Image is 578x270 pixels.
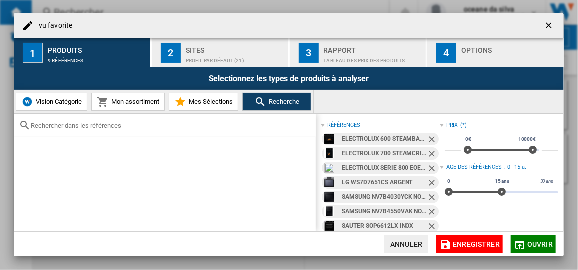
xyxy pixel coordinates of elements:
[48,53,146,63] div: 9 références
[342,176,426,189] div: LG WS7D7651CS ARGENT
[324,221,334,231] img: 7d41afbba42b37fd19ba170164faee35.jpg
[324,53,422,63] div: Tableau des prix des produits
[324,163,334,173] img: empty.gif
[493,177,511,185] span: 15 ans
[186,98,233,105] span: Mes Sélections
[427,163,439,175] ng-md-icon: Retirer
[290,38,427,67] button: 3 Rapport Tableau des prix des produits
[446,163,502,171] div: Age des références
[21,96,33,108] img: wiser-icon-blue.png
[324,42,422,53] div: Rapport
[14,38,151,67] button: 1 Produits 9 références
[436,235,503,253] button: Enregistrer
[427,221,439,233] ng-md-icon: Retirer
[48,42,146,53] div: Produits
[427,149,439,161] ng-md-icon: Retirer
[23,43,43,63] div: 1
[109,98,159,105] span: Mon assortiment
[186,53,284,63] div: Profil par défaut (21)
[242,93,311,111] button: Recherche
[16,93,87,111] button: Vision Catégorie
[169,93,238,111] button: Mes Sélections
[342,162,426,174] div: ELECTROLUX SERIE 800 EOE8P19WW INOX
[504,163,558,171] div: : 0 - 15 a.
[540,16,560,36] button: getI18NText('BUTTONS.CLOSE_DIALOG')
[342,220,426,232] div: SAUTER SOP6612LX INOX
[446,177,452,185] span: 0
[342,147,426,160] div: ELECTROLUX 700 STEAMCRISP EOC6P56H NOIR
[33,98,82,105] span: Vision Catégorie
[461,42,560,53] div: Options
[327,121,360,129] div: références
[324,177,334,187] img: 8806084889133_h_f_l_0
[324,134,334,144] img: 7333394042404_h_f_l_0
[266,98,299,105] span: Recherche
[453,240,500,248] span: Enregistrer
[464,135,473,143] span: 0€
[14,67,564,90] div: Selectionnez les types de produits à analyser
[152,38,289,67] button: 2 Sites Profil par défaut (21)
[427,178,439,190] ng-md-icon: Retirer
[517,135,537,143] span: 10000€
[31,122,311,129] input: Rechercher dans les références
[427,134,439,146] ng-md-icon: Retirer
[324,206,334,216] img: darty
[436,43,456,63] div: 4
[427,192,439,204] ng-md-icon: Retirer
[544,20,556,32] ng-md-icon: getI18NText('BUTTONS.CLOSE_DIALOG')
[342,133,426,145] div: ELECTROLUX 600 STEAMBAKE EOD6P67WH NOIR
[342,205,426,218] div: SAMSUNG NV7B4550VAK NOIR
[511,235,556,253] button: Ouvrir
[34,21,72,31] h4: vu favorite
[539,177,555,185] span: 30 ans
[427,38,564,67] button: 4 Options
[384,235,428,253] button: Annuler
[342,191,426,203] div: SAMSUNG NV7B4030YCK NOIR
[91,93,165,111] button: Mon assortiment
[427,207,439,219] ng-md-icon: Retirer
[186,42,284,53] div: Sites
[299,43,319,63] div: 3
[446,121,458,129] div: Prix
[161,43,181,63] div: 2
[324,148,334,158] img: darty
[324,192,334,202] img: 8806094500042_h_f_l_0
[527,240,553,248] span: Ouvrir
